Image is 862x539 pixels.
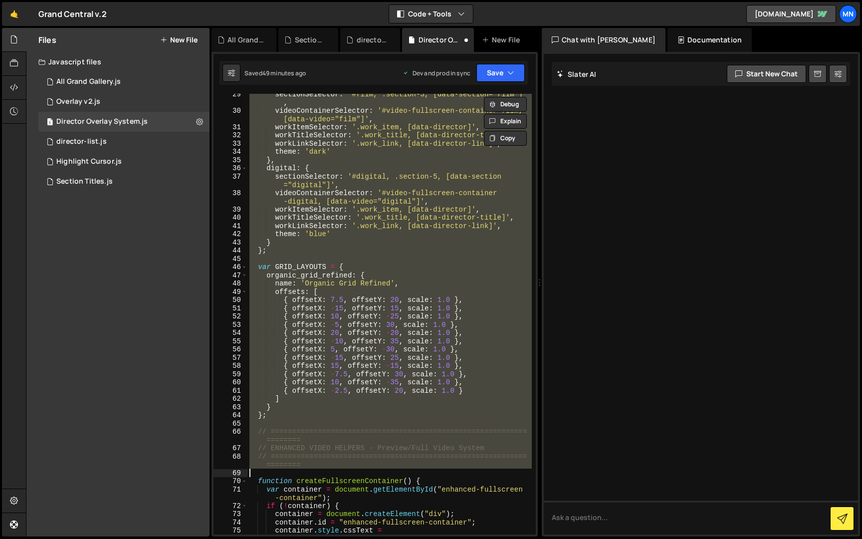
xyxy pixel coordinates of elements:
div: 40 [214,214,247,222]
div: 61 [214,387,247,395]
div: 46 [214,263,247,271]
div: 73 [214,510,247,519]
div: Director Overlay System.js [56,117,148,126]
div: All Grand Gallery.js [227,35,264,45]
div: 44 [214,247,247,255]
button: Start new chat [727,65,806,83]
div: 34 [214,148,247,156]
div: Section Titles.js [295,35,327,45]
div: 43 [214,239,247,247]
div: Grand Central v.2 [38,8,107,20]
div: 62 [214,395,247,403]
div: 70 [214,477,247,486]
div: 55 [214,337,247,346]
div: 38 [214,189,247,206]
div: 71 [214,486,247,502]
div: 15298/43578.js [38,72,210,92]
div: 68 [214,453,247,469]
div: 15298/43117.js [38,152,210,172]
div: 60 [214,378,247,387]
div: 29 [214,90,247,107]
div: 52 [214,312,247,321]
button: New File [160,36,198,44]
div: 56 [214,345,247,354]
div: 42 [214,230,247,239]
div: director-list.js [357,35,389,45]
div: 49 minutes ago [262,69,306,77]
div: 59 [214,370,247,379]
div: Dev and prod in sync [403,69,470,77]
div: Chat with [PERSON_NAME] [542,28,665,52]
div: 63 [214,403,247,412]
div: Saved [244,69,306,77]
div: Section Titles.js [56,177,113,186]
div: 66 [214,428,247,444]
div: 36 [214,164,247,173]
div: 65 [214,420,247,428]
div: 72 [214,502,247,511]
div: 35 [214,156,247,165]
div: Documentation [667,28,752,52]
div: 58 [214,362,247,370]
div: 54 [214,329,247,337]
div: 30 [214,107,247,123]
button: Debug [484,97,527,112]
div: 48 [214,279,247,288]
div: 45 [214,255,247,264]
div: 33 [214,140,247,148]
div: 57 [214,354,247,362]
div: 15298/40223.js [38,172,210,192]
a: 🤙 [2,2,26,26]
div: 31 [214,123,247,132]
div: 51 [214,304,247,313]
div: Director Overlay System.js [419,35,462,45]
div: All Grand Gallery.js [56,77,121,86]
div: 15298/45944.js [38,92,210,112]
div: 69 [214,469,247,478]
div: 47 [214,271,247,280]
div: 15298/42891.js [38,112,210,132]
a: MN [839,5,857,23]
div: 41 [214,222,247,231]
h2: Slater AI [557,69,597,79]
div: Highlight Cursor.js [56,157,122,166]
div: Overlay v2.js [56,97,100,106]
div: New File [482,35,524,45]
span: 1 [47,119,53,127]
div: 75 [214,527,247,535]
div: 49 [214,288,247,296]
div: 39 [214,206,247,214]
div: 37 [214,173,247,189]
div: 50 [214,296,247,304]
div: 32 [214,131,247,140]
button: Save [476,64,525,82]
div: 15298/40379.js [38,132,210,152]
div: Javascript files [26,52,210,72]
button: Copy [484,131,527,146]
h2: Files [38,34,56,45]
div: 74 [214,519,247,527]
button: Explain [484,114,527,129]
div: 53 [214,321,247,329]
div: 64 [214,411,247,420]
button: Code + Tools [389,5,473,23]
div: 67 [214,444,247,453]
a: [DOMAIN_NAME] [746,5,836,23]
div: director-list.js [56,137,107,146]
